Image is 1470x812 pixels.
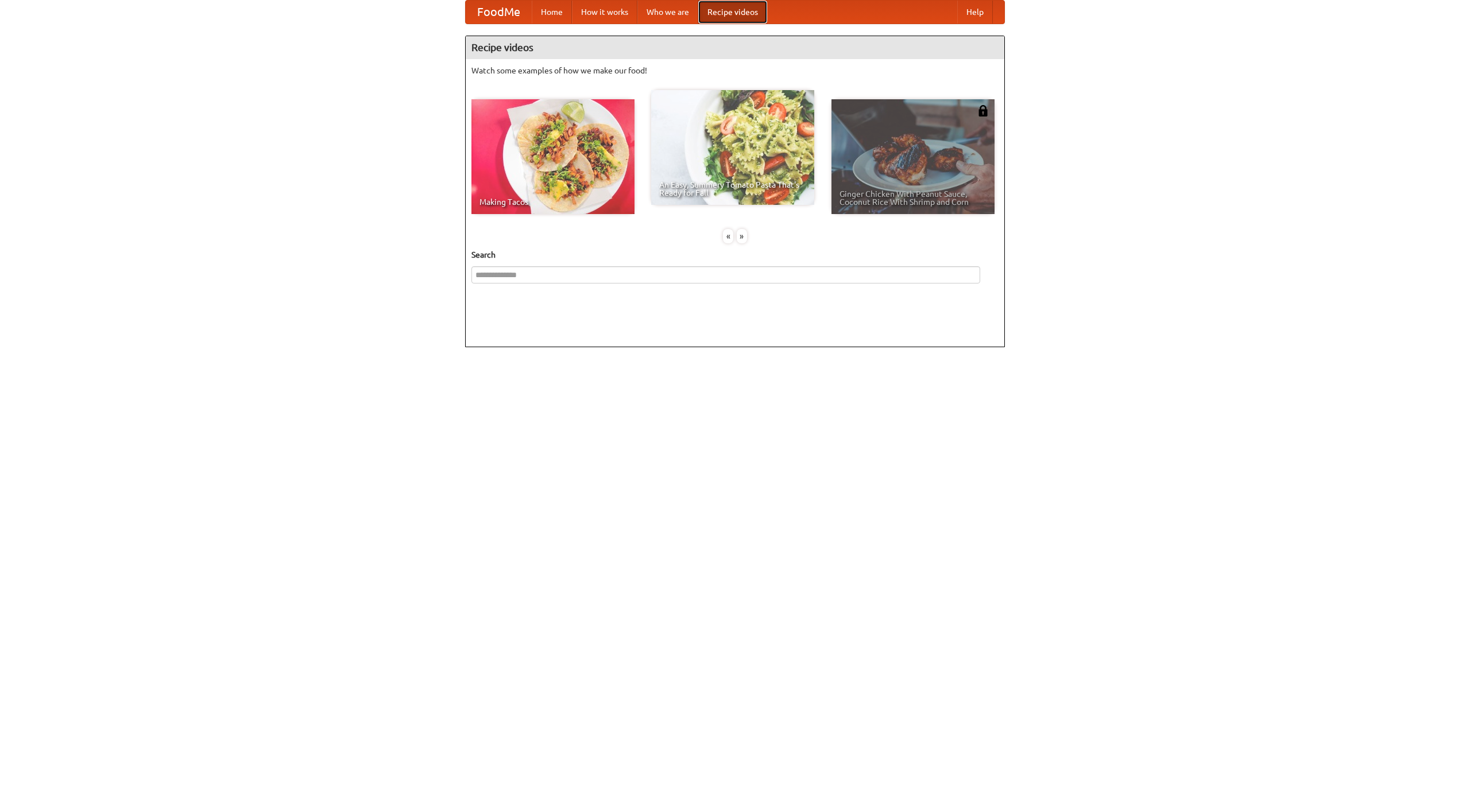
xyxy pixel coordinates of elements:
a: How it works [572,1,637,24]
a: Help [957,1,993,24]
p: Watch some examples of how we make our food! [471,65,999,76]
img: 483408.png [977,105,989,116]
span: Making Tacos [479,198,626,206]
a: An Easy, Summery Tomato Pasta That's Ready for Fall [651,90,814,205]
span: An Easy, Summery Tomato Pasta That's Ready for Fall [659,181,806,197]
a: FoodMe [466,1,532,24]
a: Recipe videos [698,1,767,24]
div: « [723,229,733,243]
a: Making Tacos [471,99,635,214]
a: Home [532,1,572,24]
div: » [737,229,747,243]
h4: Recipe videos [466,36,1004,59]
h5: Search [471,249,999,261]
a: Who we are [637,1,698,24]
